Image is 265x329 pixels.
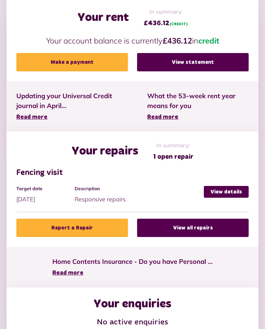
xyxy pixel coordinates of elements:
[147,91,249,111] span: What the 53-week rent year means for you
[52,257,213,266] span: Home Contents Insurance - Do you have Personal ...
[52,257,213,278] a: Home Contents Insurance - Do you have Personal ... Read more
[94,297,171,311] h2: Your enquiries
[198,36,219,46] span: credit
[147,114,178,120] span: Read more
[163,36,192,46] strong: £436.12
[153,141,193,150] span: In summary:
[144,18,188,28] span: £436.12
[16,186,71,192] h4: Target date
[75,186,201,192] h4: Description
[16,53,128,71] a: Make a payment
[153,152,193,162] span: 1 open repair
[16,219,128,237] a: Report a Repair
[137,53,249,71] a: View statement
[204,186,249,198] a: View details
[144,8,188,17] span: In summary
[52,270,83,276] span: Read more
[169,22,188,26] span: (CREDIT)
[16,91,128,122] a: Updating your Universal Credit journal in April... Read more
[16,35,249,46] p: Your account balance is currently in
[16,318,249,327] h3: No active enquiries
[75,186,204,204] div: Responsive repairs
[78,11,129,25] h2: Your rent
[137,219,249,237] a: View all repairs
[16,114,47,120] span: Read more
[16,91,128,111] span: Updating your Universal Credit journal in April...
[147,91,249,122] a: What the 53-week rent year means for you Read more
[16,168,249,178] h3: Fencing visit
[16,186,75,204] div: [DATE]
[72,144,138,158] h2: Your repairs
